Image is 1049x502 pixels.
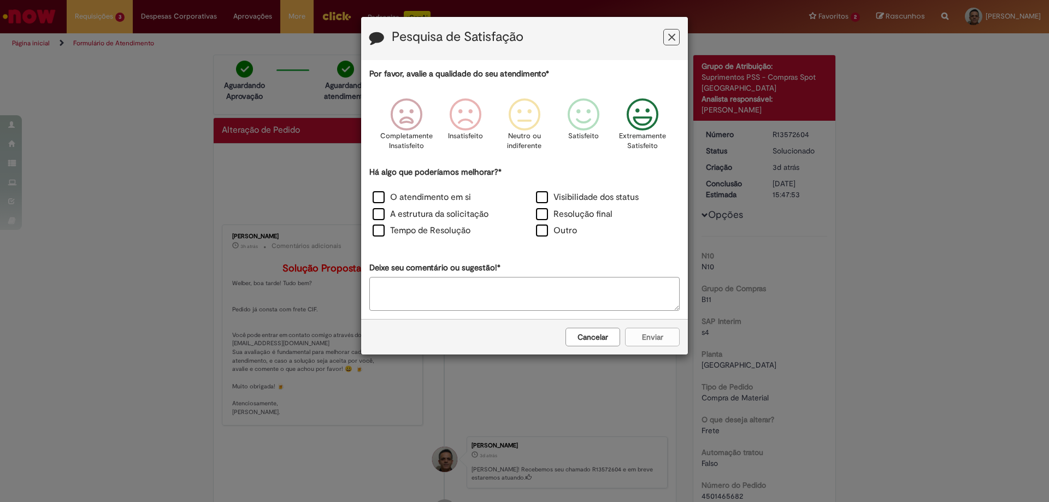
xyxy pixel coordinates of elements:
label: Outro [536,225,577,237]
label: Tempo de Resolução [373,225,470,237]
label: Resolução final [536,208,612,221]
label: O atendimento em si [373,191,471,204]
div: Há algo que poderíamos melhorar?* [369,167,680,240]
div: Completamente Insatisfeito [378,90,434,165]
p: Extremamente Satisfeito [619,131,666,151]
label: A estrutura da solicitação [373,208,488,221]
p: Completamente Insatisfeito [380,131,433,151]
p: Insatisfeito [448,131,483,141]
div: Satisfeito [556,90,611,165]
label: Pesquisa de Satisfação [392,30,523,44]
label: Deixe seu comentário ou sugestão!* [369,262,500,274]
label: Por favor, avalie a qualidade do seu atendimento* [369,68,549,80]
label: Visibilidade dos status [536,191,639,204]
div: Neutro ou indiferente [497,90,552,165]
div: Insatisfeito [438,90,493,165]
button: Cancelar [565,328,620,346]
div: Extremamente Satisfeito [615,90,670,165]
p: Neutro ou indiferente [505,131,544,151]
p: Satisfeito [568,131,599,141]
